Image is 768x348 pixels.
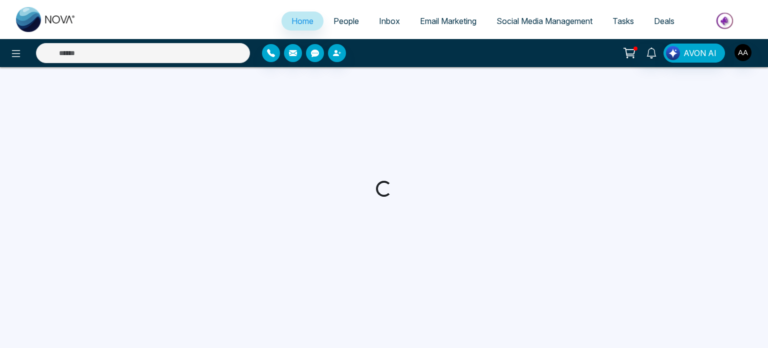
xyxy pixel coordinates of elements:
a: People [323,12,369,31]
span: Social Media Management [496,16,592,26]
img: Market-place.gif [689,10,762,32]
a: Social Media Management [486,12,602,31]
span: People [333,16,359,26]
img: User Avatar [734,44,751,61]
span: Tasks [612,16,634,26]
a: Deals [644,12,684,31]
button: AVON AI [663,44,725,63]
span: Inbox [379,16,400,26]
span: AVON AI [683,47,716,59]
a: Inbox [369,12,410,31]
img: Nova CRM Logo [16,7,76,32]
span: Home [291,16,313,26]
a: Tasks [602,12,644,31]
a: Email Marketing [410,12,486,31]
img: Lead Flow [666,46,680,60]
span: Deals [654,16,674,26]
a: Home [281,12,323,31]
span: Email Marketing [420,16,476,26]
